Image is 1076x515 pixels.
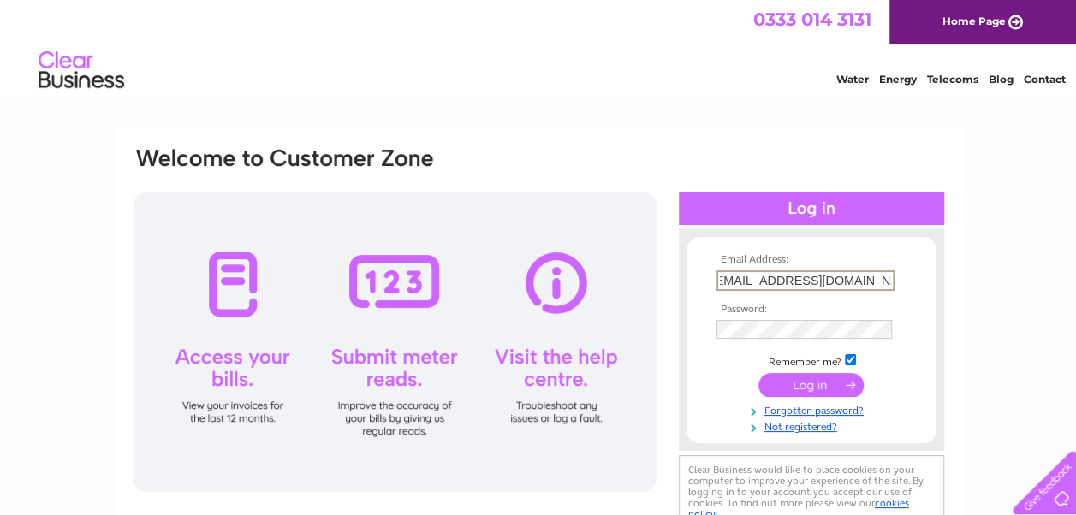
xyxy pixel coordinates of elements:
img: logo.png [38,44,125,97]
div: Clear Business is a trading name of Verastar Limited (registered in [GEOGRAPHIC_DATA] No. 3667643... [134,9,943,83]
a: Forgotten password? [716,401,911,417]
a: Not registered? [716,417,911,434]
th: Email Address: [712,254,911,266]
input: Submit [758,373,864,397]
a: Energy [879,73,917,86]
td: Remember me? [712,352,911,369]
th: Password: [712,304,911,316]
a: Telecoms [927,73,978,86]
a: Blog [989,73,1014,86]
a: Water [836,73,869,86]
a: Contact [1024,73,1066,86]
a: 0333 014 3131 [753,9,871,30]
